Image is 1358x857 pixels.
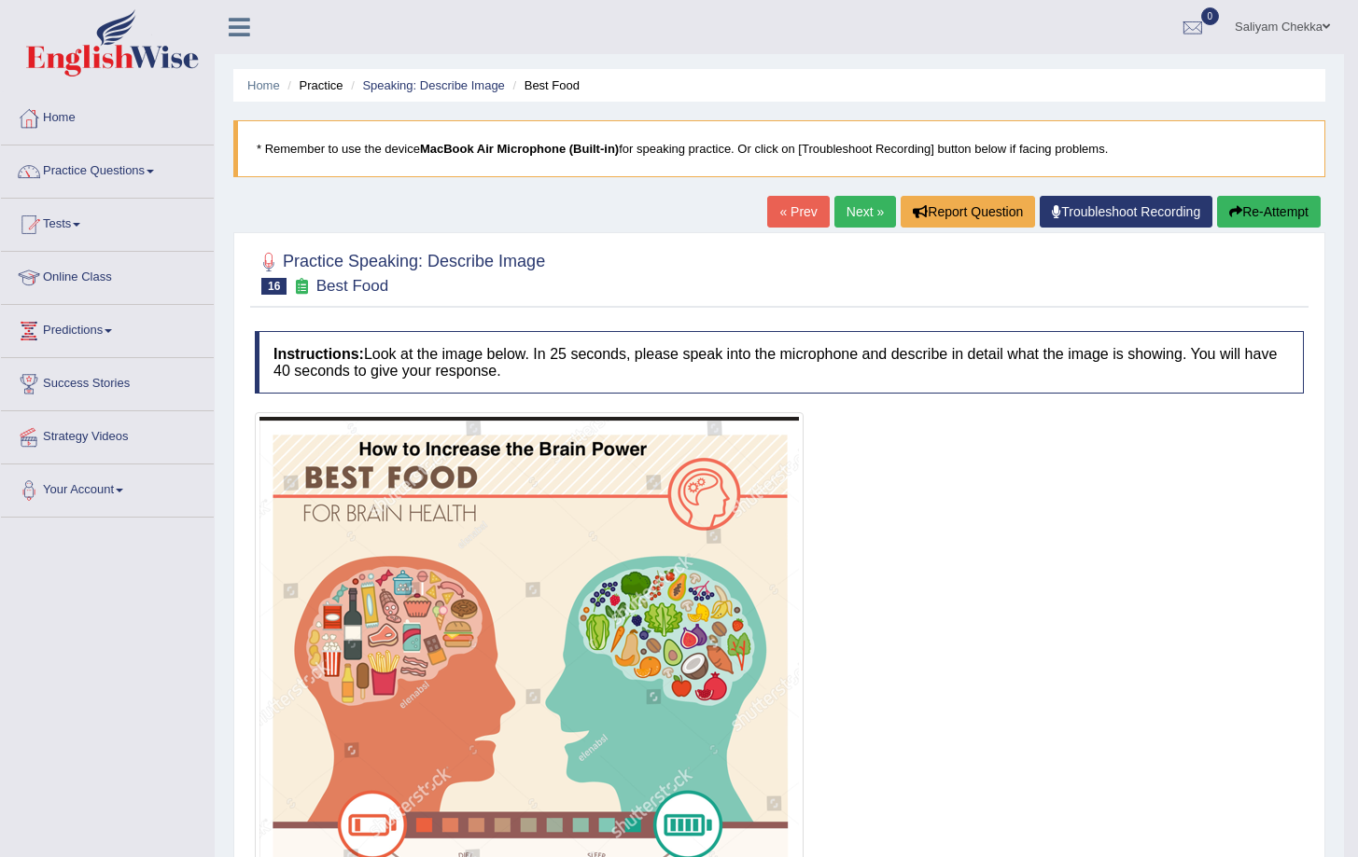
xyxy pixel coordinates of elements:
button: Report Question [901,196,1035,228]
a: Next » [834,196,896,228]
a: Strategy Videos [1,411,214,458]
a: Your Account [1,464,214,511]
a: Home [247,78,280,92]
a: Tests [1,199,214,245]
blockquote: * Remember to use the device for speaking practice. Or click on [Troubleshoot Recording] button b... [233,120,1325,177]
a: Speaking: Describe Image [362,78,504,92]
span: 16 [261,278,287,295]
a: Home [1,92,214,139]
span: 0 [1201,7,1220,25]
a: Success Stories [1,358,214,405]
small: Exam occurring question [291,278,311,296]
li: Practice [283,76,343,94]
small: Best Food [316,277,389,295]
a: Troubleshoot Recording [1040,196,1212,228]
button: Re-Attempt [1217,196,1321,228]
h2: Practice Speaking: Describe Image [255,248,545,295]
a: Practice Questions [1,145,214,192]
h4: Look at the image below. In 25 seconds, please speak into the microphone and describe in detail w... [255,331,1304,394]
a: « Prev [767,196,829,228]
b: Instructions: [273,346,364,362]
b: MacBook Air Microphone (Built-in) [420,142,619,156]
a: Online Class [1,252,214,298]
li: Best Food [508,76,580,94]
a: Predictions [1,305,214,352]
